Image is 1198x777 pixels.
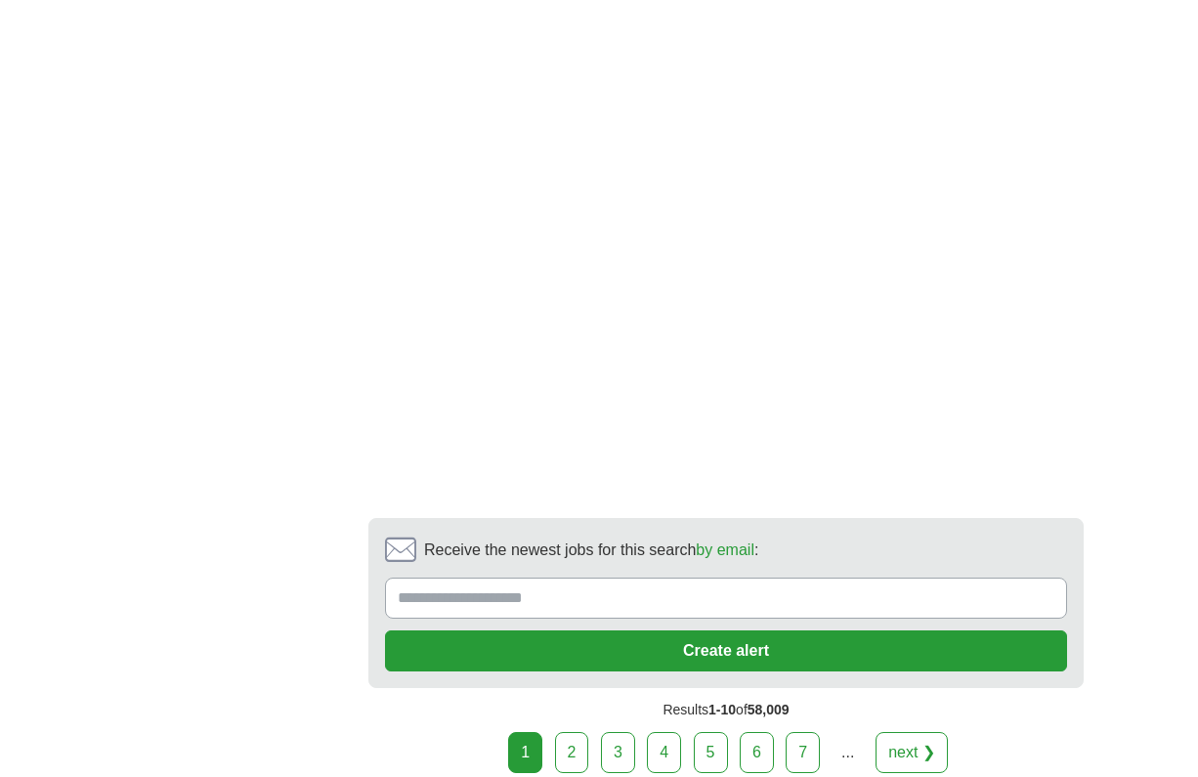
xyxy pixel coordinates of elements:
[740,732,774,773] a: 6
[368,688,1084,732] div: Results of
[876,732,948,773] a: next ❯
[829,733,868,772] div: ...
[696,541,754,558] a: by email
[647,732,681,773] a: 4
[555,732,589,773] a: 2
[708,702,736,717] span: 1-10
[786,732,820,773] a: 7
[424,539,758,562] span: Receive the newest jobs for this search :
[601,732,635,773] a: 3
[694,732,728,773] a: 5
[508,732,542,773] div: 1
[385,630,1067,671] button: Create alert
[748,702,790,717] span: 58,009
